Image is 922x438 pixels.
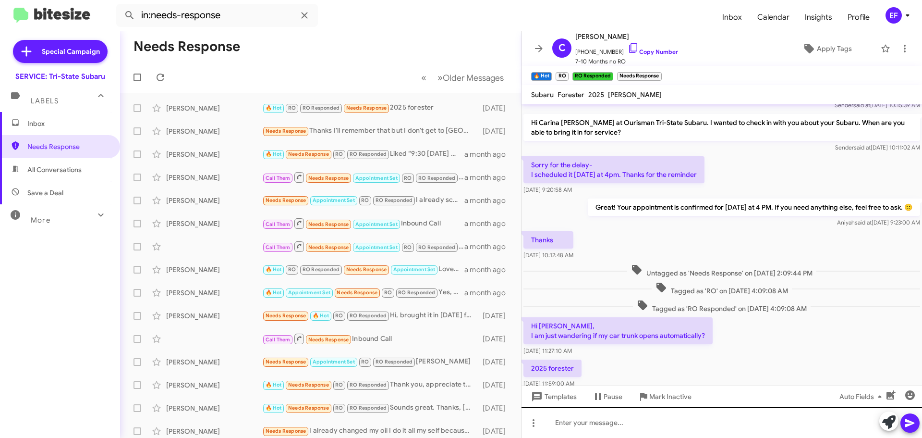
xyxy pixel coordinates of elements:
span: Save a Deal [27,188,63,198]
div: [PERSON_NAME] [166,426,262,436]
span: Needs Response [308,337,349,343]
div: a month ago [464,219,513,228]
small: RO [556,72,568,81]
span: RO [361,197,369,203]
span: Inbox [27,119,109,128]
div: [DATE] [478,380,513,390]
button: Mark Inactive [630,388,699,405]
span: Older Messages [443,73,504,83]
span: Mark Inactive [649,388,691,405]
span: Needs Response [308,244,349,250]
p: 2025 forester [523,360,582,377]
a: Inbox [715,3,750,31]
span: Needs Response [346,266,387,273]
span: All Conversations [27,165,82,175]
span: Call Them [266,175,291,181]
div: SERVICE: Tri-State Subaru [15,72,105,81]
div: [PERSON_NAME] [166,380,262,390]
div: [PERSON_NAME] [166,173,262,182]
span: 🔥 Hot [266,289,282,296]
span: 🔥 Hot [266,382,282,388]
h1: Needs Response [133,39,240,54]
span: [PHONE_NUMBER] [575,42,678,57]
span: RO [384,289,392,296]
span: RO [288,266,296,273]
div: I already changed my oil I do it all my self because you guys did it once and some one rotated my... [262,425,478,437]
div: [DATE] [478,334,513,344]
span: 7-10 Months no RO [575,57,678,66]
span: » [437,72,443,84]
div: Inbound Call [262,333,478,345]
span: Appointment Set [288,289,330,296]
span: Appointment Set [355,221,398,227]
span: Labels [31,97,59,105]
div: [PERSON_NAME] [166,103,262,113]
span: Aniyah [DATE] 9:23:00 AM [837,219,920,226]
span: Needs Response [266,128,306,134]
div: a month ago [464,242,513,251]
span: Profile [840,3,877,31]
a: Calendar [750,3,797,31]
div: a month ago [464,265,513,275]
span: Needs Response [337,289,377,296]
div: Yes, thank you! [262,287,464,298]
nav: Page navigation example [416,68,510,88]
span: Apply Tags [817,40,852,57]
span: RO [404,244,412,250]
div: [DATE] [478,357,513,367]
span: Call Them [266,337,291,343]
span: RO Responded [376,197,412,203]
span: More [31,216,50,225]
span: Call Them [266,221,291,227]
span: RO Responded [350,382,387,388]
button: Templates [522,388,584,405]
div: [PERSON_NAME] [262,356,478,367]
span: RO [404,175,412,181]
span: Needs Response [288,382,329,388]
span: [PERSON_NAME] [575,31,678,42]
div: [PERSON_NAME] [166,196,262,205]
div: [PERSON_NAME] [166,126,262,136]
span: 🔥 Hot [266,405,282,411]
span: RO [335,382,343,388]
span: Needs Response [288,405,329,411]
span: said at [854,144,871,151]
span: 🔥 Hot [266,105,282,111]
span: [DATE] 11:59:00 AM [523,380,574,387]
div: Please call [262,171,464,183]
span: RO Responded [418,175,455,181]
span: RO [335,313,343,319]
div: Loved “You're welcome! If you need anything else, feel free to ask. 🙂” [262,264,464,275]
span: Needs Response [346,105,387,111]
span: RO [288,105,296,111]
span: said at [855,219,872,226]
span: Pause [604,388,622,405]
p: Hi [PERSON_NAME], I am just wandering if my car trunk opens automatically? [523,317,713,344]
button: Next [432,68,510,88]
div: [PERSON_NAME] [166,219,262,228]
span: RO Responded [376,359,412,365]
span: Insights [797,3,840,31]
div: Thank you, appreciate the reminder. [262,379,478,390]
p: Thanks [523,231,573,249]
span: Needs Response [308,221,349,227]
button: EF [877,7,911,24]
span: said at [853,101,870,109]
span: [DATE] 9:20:58 AM [523,186,572,193]
span: Sender [DATE] 10:15:39 AM [835,101,920,109]
span: Special Campaign [42,47,100,56]
div: [DATE] [478,126,513,136]
div: Sounds great. Thanks, [PERSON_NAME]. [262,402,478,413]
p: Hi Carina [PERSON_NAME] at Ourisman Tri-State Subaru. I wanted to check in with you about your Su... [523,114,920,141]
span: 🔥 Hot [266,266,282,273]
span: Needs Response [27,142,109,151]
span: Appointment Set [313,197,355,203]
span: C [558,40,566,56]
input: Search [116,4,318,27]
div: a month ago [464,150,513,159]
small: Needs Response [617,72,661,81]
span: Appointment Set [313,359,355,365]
span: « [421,72,426,84]
span: RO Responded [418,244,455,250]
span: Needs Response [308,175,349,181]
